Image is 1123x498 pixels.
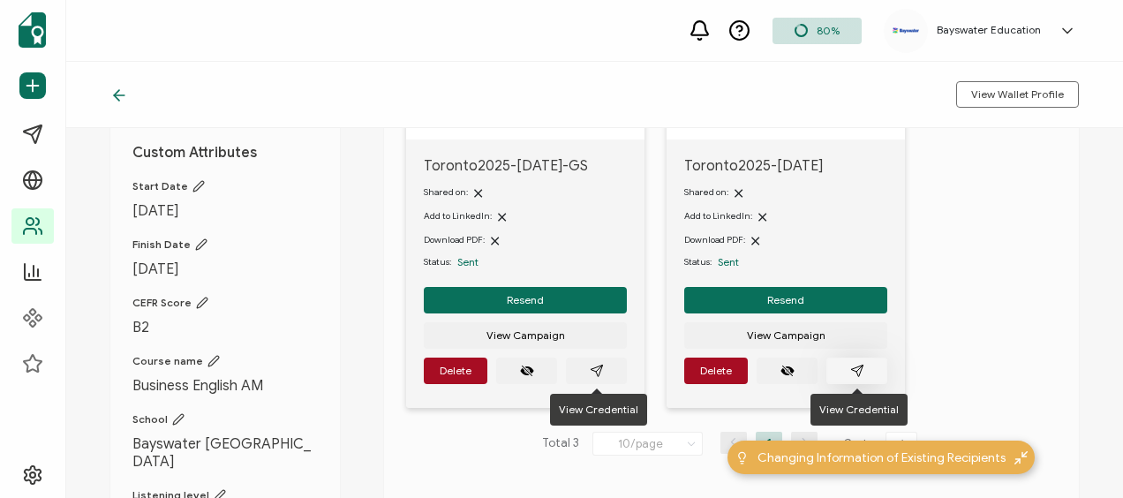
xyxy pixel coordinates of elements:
span: 80% [817,24,840,37]
ion-icon: eye off [780,364,795,378]
span: Changing Information of Existing Recipients [757,449,1006,467]
button: View Wallet Profile [956,81,1079,108]
span: Total 3 [542,432,579,456]
span: View Campaign [486,330,565,341]
span: Download PDF: [684,234,745,245]
span: Add to LinkedIn: [684,210,752,222]
span: CEFR Score [132,296,318,310]
img: minimize-icon.svg [1014,451,1028,464]
h1: Custom Attributes [132,144,318,162]
span: Go to [843,432,921,456]
img: sertifier-logomark-colored.svg [19,12,46,48]
img: e421b917-46e4-4ebc-81ec-125abdc7015c.png [893,27,919,34]
input: Select [592,432,703,456]
span: Resend [507,295,544,306]
h5: Bayswater Education [937,24,1041,36]
span: Status: [424,255,451,269]
span: Shared on: [424,186,468,198]
span: Toronto2025-[DATE] [684,157,887,175]
span: View Campaign [747,330,825,341]
span: Bayswater [GEOGRAPHIC_DATA] [132,435,318,471]
button: View Campaign [684,322,887,349]
span: B2 [132,319,318,336]
span: Business English AM [132,377,318,395]
div: View Credential [810,394,908,426]
span: Sent [457,255,479,268]
span: Add to LinkedIn: [424,210,492,222]
ion-icon: eye off [520,364,534,378]
span: School [132,412,318,426]
ion-icon: paper plane outline [850,364,864,378]
span: View Wallet Profile [971,89,1064,100]
span: Delete [700,366,732,376]
li: 1 [756,432,782,454]
span: [DATE] [132,202,318,220]
button: Resend [424,287,627,313]
iframe: Chat Widget [1035,413,1123,498]
button: Delete [424,358,487,384]
button: Delete [684,358,748,384]
span: Download PDF: [424,234,485,245]
div: View Credential [550,394,647,426]
span: Resend [767,295,804,306]
span: Finish Date [132,238,318,252]
ion-icon: paper plane outline [590,364,604,378]
button: Resend [684,287,887,313]
span: Course name [132,354,318,368]
span: Start Date [132,179,318,193]
span: Status: [684,255,712,269]
span: Toronto2025-[DATE]-GS [424,157,627,175]
span: Delete [440,366,471,376]
button: View Campaign [424,322,627,349]
span: Sent [718,255,739,268]
span: [DATE] [132,260,318,278]
span: Shared on: [684,186,728,198]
